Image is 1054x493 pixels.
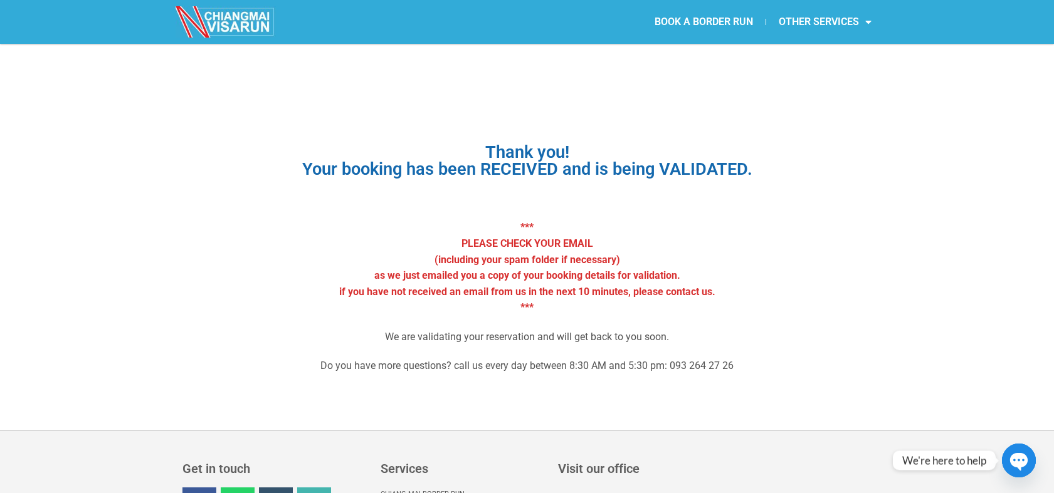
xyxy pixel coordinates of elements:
[204,144,850,178] h1: Thank you! Your booking has been RECEIVED and is being VALIDATED.
[381,462,545,475] h3: Services
[182,462,368,475] h3: Get in touch
[204,358,850,374] p: Do you have more questions? call us every day between 8:30 AM and 5:30 pm: 093 264 27 26
[527,8,884,36] nav: Menu
[558,462,870,475] h3: Visit our office
[642,8,766,36] a: BOOK A BORDER RUN
[204,329,850,345] p: We are validating your reservation and will get back to you soon.
[435,221,620,265] strong: *** PLEASE CHECK YOUR EMAIL (including your spam folder if necessary)
[766,8,884,36] a: OTHER SERVICES
[339,269,715,313] strong: as we just emailed you a copy of your booking details for validation. if you have not received an...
